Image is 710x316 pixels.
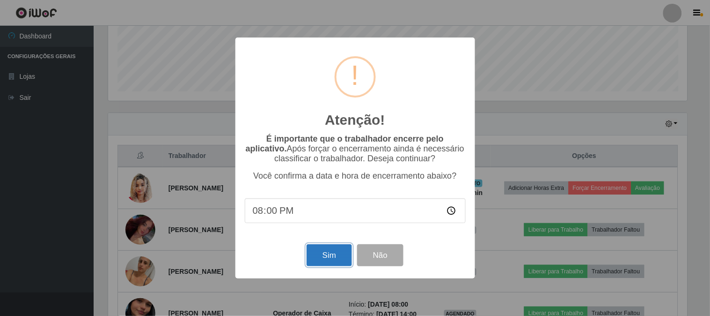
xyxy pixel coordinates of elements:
[357,244,403,266] button: Não
[307,244,352,266] button: Sim
[245,171,466,181] p: Você confirma a data e hora de encerramento abaixo?
[325,112,385,128] h2: Atenção!
[246,134,444,153] b: É importante que o trabalhador encerre pelo aplicativo.
[245,134,466,164] p: Após forçar o encerramento ainda é necessário classificar o trabalhador. Deseja continuar?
